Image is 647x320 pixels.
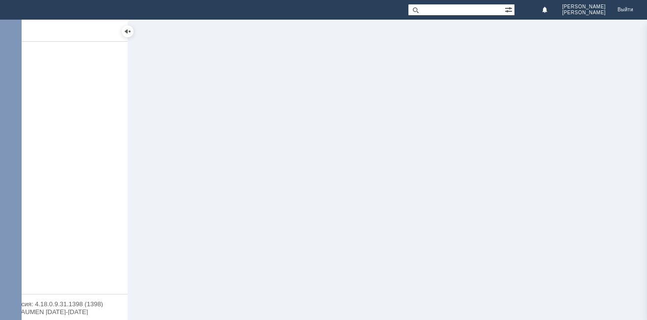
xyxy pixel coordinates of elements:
div: © NAUMEN [DATE]-[DATE] [10,309,118,315]
span: Расширенный поиск [505,4,514,14]
span: [PERSON_NAME] [562,10,606,16]
div: Версия: 4.18.0.9.31.1398 (1398) [10,301,118,307]
div: Скрыть меню [122,26,134,37]
span: [PERSON_NAME] [562,4,606,10]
